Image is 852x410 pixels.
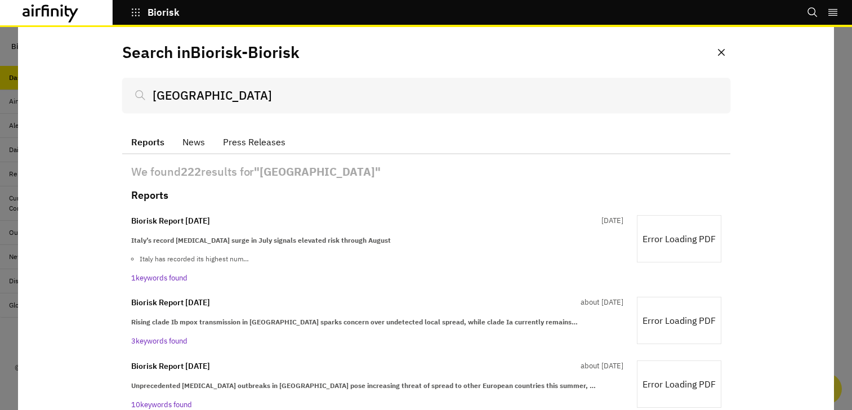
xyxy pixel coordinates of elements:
button: Close [712,43,730,61]
p: Italy has recorded its highest num… [140,254,623,264]
input: Search... [122,78,730,113]
button: Reports [122,131,173,154]
button: News [173,131,214,154]
p: about [DATE] [576,360,623,372]
div: Error Loading PDF [637,297,721,344]
button: Biorisk [131,3,180,22]
p: Biorisk [148,7,180,17]
p: Biorisk Report [DATE] [131,297,210,309]
div: Error Loading PDF [637,360,721,408]
p: Biorisk Report [DATE] [131,360,210,372]
button: Press Releases [214,131,295,154]
strong: Italy’s record [MEDICAL_DATA] surge in July signals elevated risk through August [131,236,391,244]
p: about [DATE] [576,297,623,309]
b: " [GEOGRAPHIC_DATA] " [254,164,380,179]
p: 1 keywords found [131,273,623,284]
div: Error Loading PDF [637,215,721,262]
strong: Unprecedented [MEDICAL_DATA] outbreaks in [GEOGRAPHIC_DATA] pose increasing threat of spread to o... [131,381,596,390]
b: 222 [181,164,201,179]
p: Biorisk Report [DATE] [131,215,210,227]
p: 3 keywords found [131,336,623,347]
p: We found results for [131,163,721,180]
h2: Reports [131,189,168,202]
p: Search in Biorisk - Biorisk [122,41,300,64]
button: Search [807,3,818,22]
strong: Rising clade Ib mpox transmission in [GEOGRAPHIC_DATA] sparks concern over undetected local sprea... [131,318,578,326]
p: [DATE] [597,215,623,227]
